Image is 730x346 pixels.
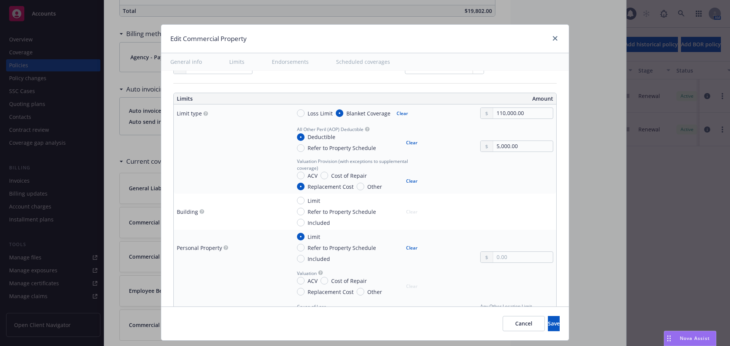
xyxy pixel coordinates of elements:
[297,172,305,179] input: ACV
[297,133,305,141] input: Deductible
[308,183,354,191] span: Replacement Cost
[308,109,333,117] span: Loss Limit
[161,53,211,70] button: General info
[297,303,326,310] span: Cause of Loss
[308,208,376,216] span: Refer to Property Schedule
[220,53,254,70] button: Limits
[327,53,399,70] button: Scheduled coverages
[297,109,305,117] input: Loss Limit
[308,172,317,180] span: ACV
[664,331,716,346] button: Nova Assist
[336,109,343,117] input: Blanket Coverage
[346,109,390,117] span: Blanket Coverage
[331,277,367,285] span: Cost of Repair
[392,108,413,118] button: Clear
[308,233,320,241] span: Limit
[321,172,328,179] input: Cost of Repair
[401,242,422,253] button: Clear
[297,208,305,215] input: Refer to Property Schedule
[170,34,247,44] h1: Edit Commercial Property
[493,141,553,152] input: 0.00
[357,183,364,190] input: Other
[297,197,305,204] input: Limit
[297,126,363,133] span: All Other Peril (AOP) Deductible
[297,183,305,190] input: Replacement Cost
[401,137,422,148] button: Clear
[680,335,710,341] span: Nova Assist
[493,252,553,262] input: 0.00
[297,277,305,284] input: ACV
[357,288,364,295] input: Other
[297,233,305,240] input: Limit
[308,255,330,263] span: Included
[308,244,376,252] span: Refer to Property Schedule
[177,208,198,216] div: Building
[297,255,305,262] input: Included
[263,53,318,70] button: Endorsements
[297,219,305,226] input: Included
[297,144,305,152] input: Refer to Property Schedule
[308,219,330,227] span: Included
[297,270,317,276] span: Valuation
[308,197,320,205] span: Limit
[401,176,422,186] button: Clear
[297,244,305,251] input: Refer to Property Schedule
[367,288,382,296] span: Other
[493,108,553,118] input: 0.00
[308,288,354,296] span: Replacement Cost
[297,288,305,295] input: Replacement Cost
[331,172,367,180] span: Cost of Repair
[308,277,317,285] span: ACV
[174,93,327,104] th: Limits
[664,331,674,346] div: Drag to move
[308,144,376,152] span: Refer to Property Schedule
[177,244,222,252] div: Personal Property
[369,93,556,104] th: Amount
[177,109,202,117] div: Limit type
[321,277,328,284] input: Cost of Repair
[480,303,532,310] span: Any Other Location Limit
[308,133,335,141] span: Deductible
[367,183,382,191] span: Other
[297,158,422,171] span: Valuation Provision (with exceptions to supplemental coverage)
